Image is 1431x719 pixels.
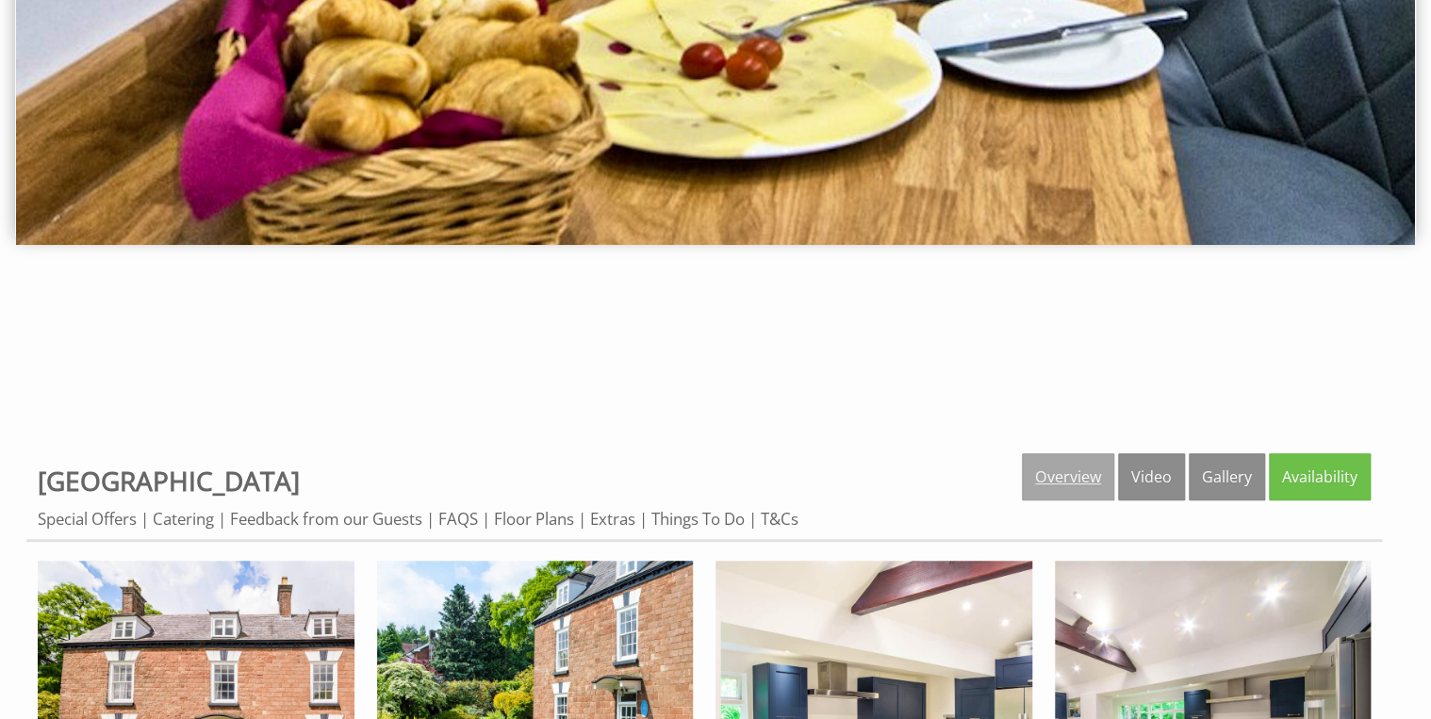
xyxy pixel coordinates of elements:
a: Special Offers [38,508,137,530]
a: Things To Do [651,508,745,530]
a: Overview [1022,453,1114,500]
a: Catering [153,508,214,530]
a: Extras [590,508,635,530]
a: FAQS [438,508,478,530]
a: [GEOGRAPHIC_DATA] [38,463,300,498]
a: T&Cs [761,508,798,530]
a: Feedback from our Guests [230,508,422,530]
a: Video [1118,453,1185,500]
a: Availability [1269,453,1371,500]
a: Floor Plans [494,508,574,530]
iframe: Customer reviews powered by Trustpilot [11,293,1420,434]
a: Gallery [1189,453,1265,500]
